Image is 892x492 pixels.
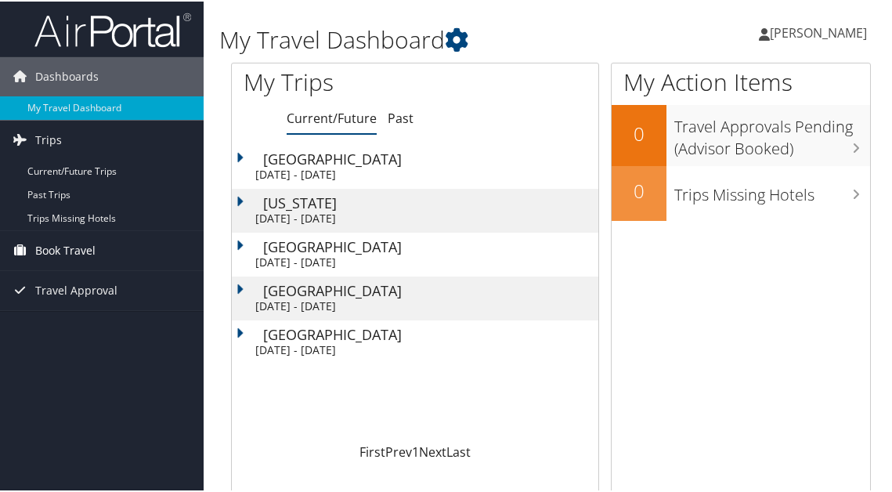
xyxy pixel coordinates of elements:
div: [DATE] - [DATE] [255,298,590,312]
h1: My Action Items [612,64,870,97]
a: Next [419,442,446,459]
a: 1 [412,442,419,459]
div: [GEOGRAPHIC_DATA] [263,326,598,340]
a: Prev [385,442,412,459]
a: 0Travel Approvals Pending (Advisor Booked) [612,103,870,164]
h3: Trips Missing Hotels [674,175,870,204]
span: Travel Approval [35,270,117,309]
span: Trips [35,119,62,158]
div: [DATE] - [DATE] [255,166,590,180]
div: [DATE] - [DATE] [255,342,590,356]
a: 0Trips Missing Hotels [612,165,870,219]
div: [GEOGRAPHIC_DATA] [263,150,598,165]
h2: 0 [612,119,666,146]
div: [US_STATE] [263,194,598,208]
span: Dashboards [35,56,99,95]
a: Last [446,442,471,459]
a: First [359,442,385,459]
a: Current/Future [287,108,377,125]
h2: 0 [612,176,666,203]
a: Past [388,108,413,125]
a: [PERSON_NAME] [759,8,883,55]
div: [DATE] - [DATE] [255,210,590,224]
h1: My Trips [244,64,434,97]
div: [GEOGRAPHIC_DATA] [263,238,598,252]
span: Book Travel [35,230,96,269]
h3: Travel Approvals Pending (Advisor Booked) [674,107,870,158]
span: [PERSON_NAME] [770,23,867,40]
div: [GEOGRAPHIC_DATA] [263,282,598,296]
h1: My Travel Dashboard [219,22,662,55]
img: airportal-logo.png [34,10,191,47]
div: [DATE] - [DATE] [255,254,590,268]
